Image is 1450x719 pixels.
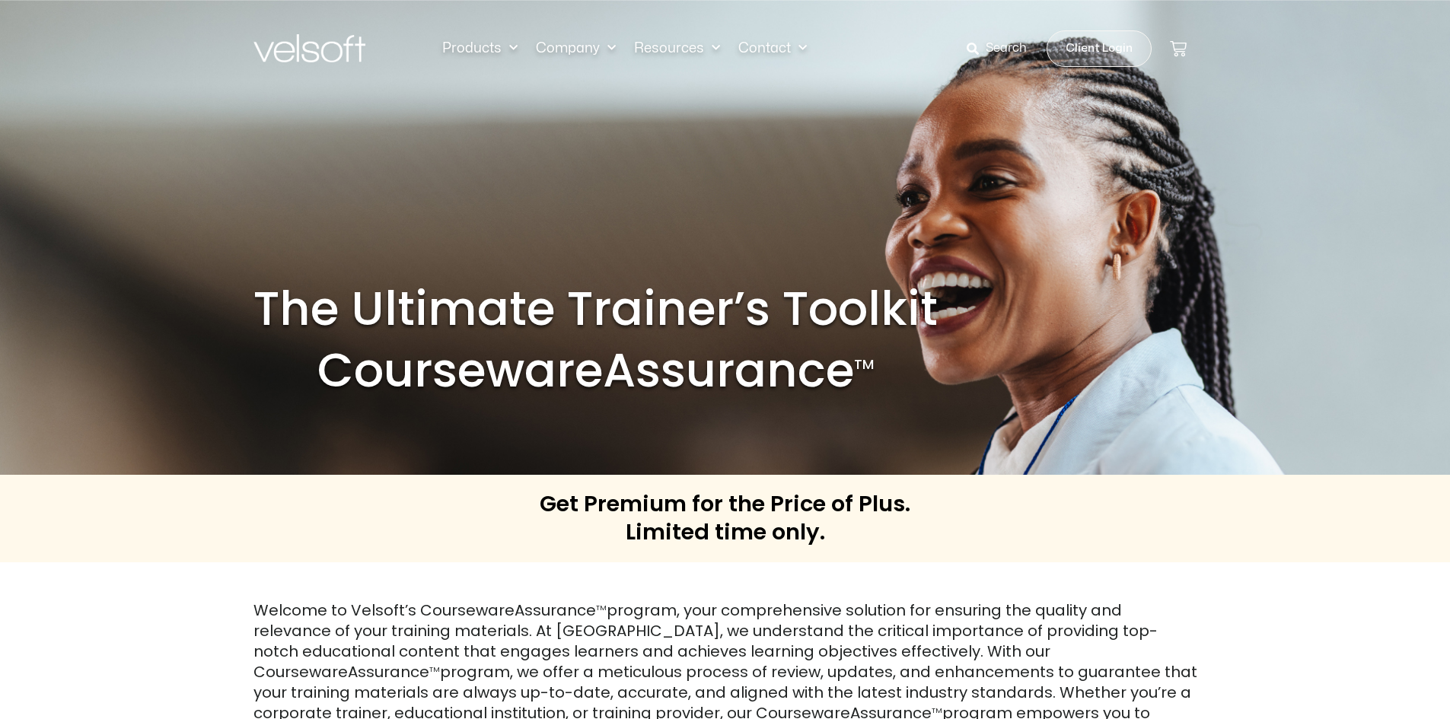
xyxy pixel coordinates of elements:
[1047,30,1152,67] a: Client Login
[967,36,1037,62] a: Search
[932,706,942,715] span: TM
[527,40,625,57] a: CompanyMenu Toggle
[625,40,729,57] a: ResourcesMenu Toggle
[1066,39,1133,59] span: Client Login
[540,490,910,547] h2: Get Premium for the Price of Plus. Limited time only.
[986,39,1027,59] span: Search
[854,355,874,374] font: TM
[596,603,607,612] span: TM
[429,665,440,674] span: TM
[729,40,816,57] a: ContactMenu Toggle
[253,278,939,401] h2: The Ultimate Trainer’s Toolkit CoursewareAssurance
[433,40,527,57] a: ProductsMenu Toggle
[433,40,816,57] nav: Menu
